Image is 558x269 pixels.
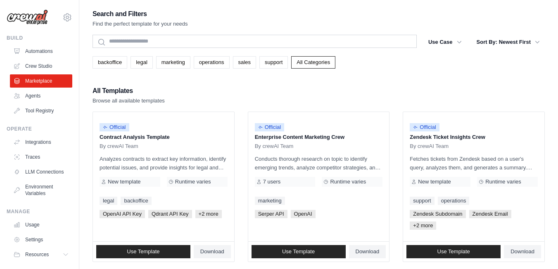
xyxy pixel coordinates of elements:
span: Runtime varies [330,179,366,185]
a: legal [131,56,152,69]
p: Conducts thorough research on topic to identify emerging trends, analyze competitor strategies, a... [255,155,383,172]
p: Find the perfect template for your needs [93,20,188,28]
span: Zendesk Subdomain [410,210,465,218]
span: Resources [25,251,49,258]
span: +2 more [410,221,436,230]
p: Browse all available templates [93,97,165,105]
span: New template [108,179,140,185]
span: Runtime varies [485,179,521,185]
p: Fetches tickets from Zendesk based on a user's query, analyzes them, and generates a summary. Out... [410,155,538,172]
span: Official [255,123,285,131]
a: support [259,56,288,69]
span: By crewAI Team [255,143,294,150]
a: Agents [10,89,72,102]
span: New template [418,179,451,185]
div: Operate [7,126,72,132]
a: Use Template [252,245,346,258]
p: Analyzes contracts to extract key information, identify potential issues, and provide insights fo... [100,155,228,172]
a: Download [504,245,541,258]
button: Use Case [423,35,467,50]
div: Manage [7,208,72,215]
a: Integrations [10,136,72,149]
span: Official [100,123,129,131]
span: OpenAI API Key [100,210,145,218]
a: Use Template [406,245,501,258]
h2: All Templates [93,85,165,97]
a: support [410,197,434,205]
a: operations [194,56,230,69]
a: Marketplace [10,74,72,88]
span: Official [410,123,439,131]
span: Download [511,248,534,255]
a: marketing [156,56,190,69]
span: Use Template [282,248,315,255]
a: Use Template [96,245,190,258]
a: marketing [255,197,285,205]
span: Qdrant API Key [148,210,192,218]
a: legal [100,197,117,205]
a: Usage [10,218,72,231]
p: Zendesk Ticket Insights Crew [410,133,538,141]
div: Build [7,35,72,41]
span: 7 users [263,179,281,185]
button: Sort By: Newest First [472,35,545,50]
span: Serper API [255,210,287,218]
a: Automations [10,45,72,58]
a: Environment Variables [10,180,72,200]
p: Contract Analysis Template [100,133,228,141]
span: Runtime varies [175,179,211,185]
a: Settings [10,233,72,246]
a: Download [194,245,231,258]
span: Use Template [437,248,470,255]
a: Download [349,245,386,258]
a: All Categories [291,56,335,69]
span: +2 more [195,210,222,218]
a: Traces [10,150,72,164]
a: operations [438,197,470,205]
a: backoffice [121,197,151,205]
a: Crew Studio [10,60,72,73]
span: By crewAI Team [410,143,449,150]
button: Resources [10,248,72,261]
img: Logo [7,10,48,25]
span: Download [356,248,380,255]
h2: Search and Filters [93,8,188,20]
p: Enterprise Content Marketing Crew [255,133,383,141]
a: backoffice [93,56,127,69]
span: Zendesk Email [469,210,511,218]
a: Tool Registry [10,104,72,117]
span: Download [200,248,224,255]
span: OpenAI [291,210,316,218]
span: By crewAI Team [100,143,138,150]
a: sales [233,56,256,69]
a: LLM Connections [10,165,72,179]
span: Use Template [127,248,159,255]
